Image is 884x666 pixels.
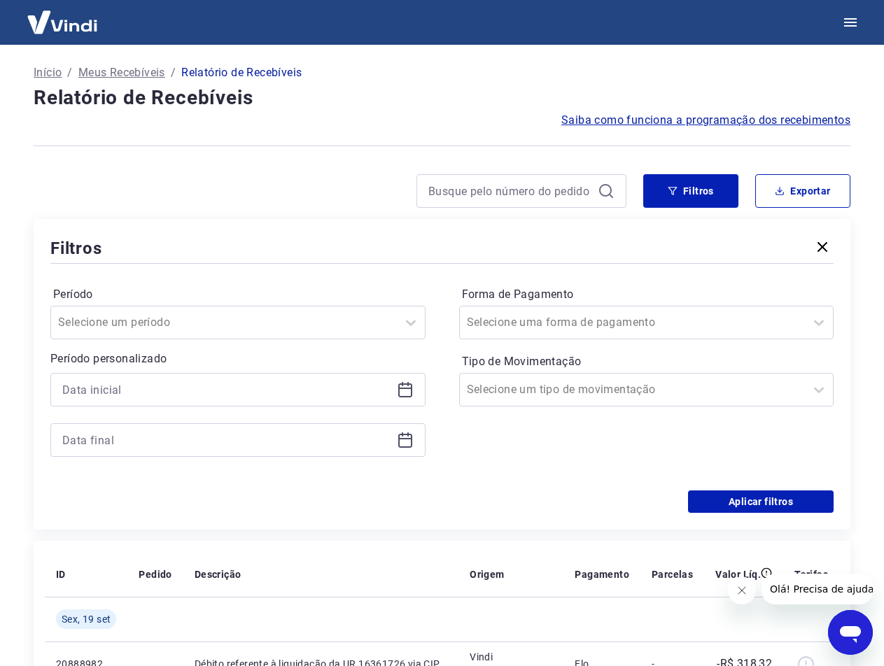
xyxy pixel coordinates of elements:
a: Início [34,64,62,81]
label: Tipo de Movimentação [462,353,832,370]
input: Busque pelo número do pedido [428,180,592,201]
p: Origem [470,567,504,581]
label: Forma de Pagamento [462,286,832,303]
p: / [67,64,72,81]
p: Parcelas [652,567,693,581]
a: Saiba como funciona a programação dos recebimentos [561,112,850,129]
iframe: Mensagem da empresa [762,574,873,604]
p: Período personalizado [50,350,426,367]
iframe: Botão para abrir a janela de mensagens [828,610,873,655]
iframe: Fechar mensagem [728,576,756,604]
input: Data final [62,430,391,451]
a: Meus Recebíveis [78,64,165,81]
button: Aplicar filtros [688,490,834,513]
p: Pedido [139,567,171,581]
p: Pagamento [575,567,629,581]
span: Sex, 19 set [62,612,111,626]
img: Vindi [17,1,108,43]
p: Descrição [195,567,241,581]
button: Filtros [643,174,738,208]
label: Período [53,286,423,303]
span: Olá! Precisa de ajuda? [8,10,118,21]
h4: Relatório de Recebíveis [34,84,850,112]
p: / [171,64,176,81]
p: Relatório de Recebíveis [181,64,302,81]
p: ID [56,567,66,581]
p: Tarifas [794,567,828,581]
button: Exportar [755,174,850,208]
p: Valor Líq. [715,567,761,581]
h5: Filtros [50,237,102,260]
input: Data inicial [62,379,391,400]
